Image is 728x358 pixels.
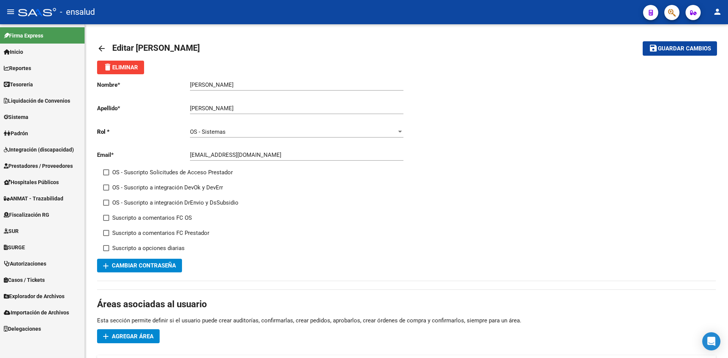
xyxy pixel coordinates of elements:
mat-icon: menu [6,7,15,16]
span: Delegaciones [4,325,41,333]
span: Fiscalización RG [4,211,49,219]
span: Suscripto a comentarios FC Prestador [112,228,209,238]
span: Casos / Tickets [4,276,45,284]
span: Importación de Archivos [4,308,69,317]
div: Open Intercom Messenger [702,332,720,350]
p: Esta sección permite definir si el usuario puede crear auditorías, confirmarlas, crear pedidos, a... [97,316,716,325]
span: Tesorería [4,80,33,89]
p: Email [97,151,190,159]
span: SURGE [4,243,25,252]
span: Cambiar Contraseña [103,262,176,269]
span: Suscripto a comentarios FC OS [112,213,192,222]
span: SUR [4,227,19,235]
span: Guardar cambios [658,45,711,52]
span: Autorizaciones [4,260,46,268]
span: Padrón [4,129,28,138]
p: Rol * [97,128,190,136]
button: Agregar Área [97,329,160,343]
span: Suscripto a opciones diarias [112,244,185,253]
span: - ensalud [60,4,95,20]
span: Sistema [4,113,28,121]
button: Guardar cambios [643,41,717,55]
mat-icon: arrow_back [97,44,106,53]
span: Firma Express [4,31,43,40]
span: Inicio [4,48,23,56]
span: Integración (discapacidad) [4,145,74,154]
span: ANMAT - Trazabilidad [4,194,63,203]
span: Hospitales Públicos [4,178,59,186]
button: Eliminar [97,61,144,74]
span: OS - Sistemas [190,128,226,135]
mat-icon: save [649,44,658,53]
span: Agregar Área [112,333,154,340]
span: Explorador de Archivos [4,292,64,300]
mat-icon: add [101,261,110,270]
mat-icon: person [713,7,722,16]
span: OS - Suscripto a integración DevOk y DevErr [112,183,223,192]
span: OS - Suscripto a integración DrEnvio y DsSubsidio [112,198,238,207]
mat-icon: add [101,332,110,341]
span: Liquidación de Convenios [4,97,70,105]
span: Prestadores / Proveedores [4,162,73,170]
button: Cambiar Contraseña [97,259,182,272]
p: Nombre [97,81,190,89]
mat-icon: delete [103,63,112,72]
p: Apellido [97,104,190,113]
span: OS - Suscripto Solicitudes de Acceso Prestador [112,168,233,177]
span: Reportes [4,64,31,72]
span: Eliminar [103,64,138,71]
h1: Áreas asociadas al usuario [97,298,716,310]
span: Editar [PERSON_NAME] [112,43,200,53]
